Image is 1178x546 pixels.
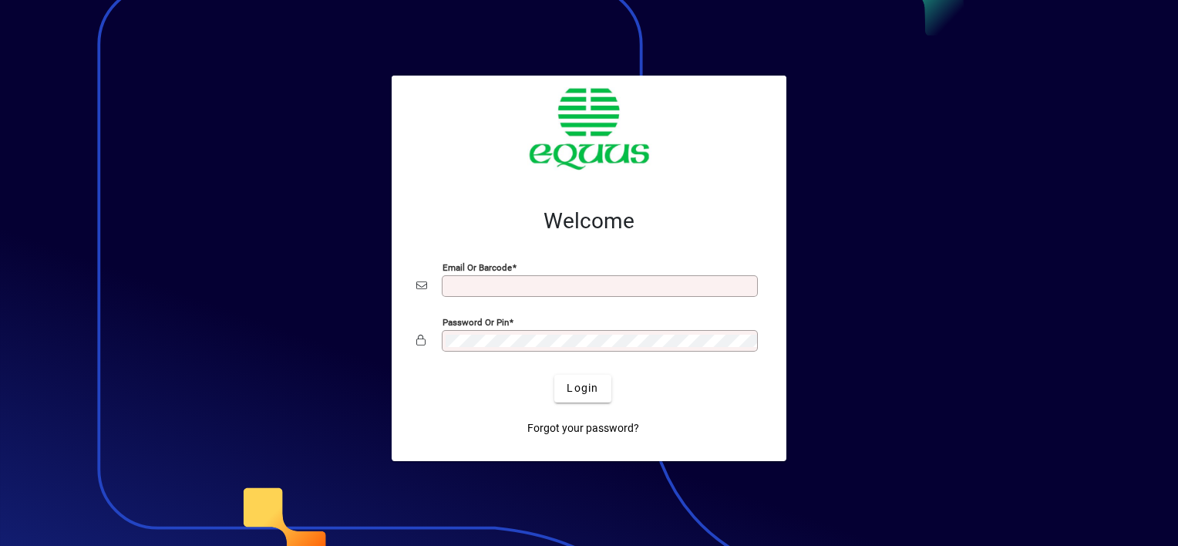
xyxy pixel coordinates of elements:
h2: Welcome [416,208,762,234]
span: Forgot your password? [527,420,639,436]
mat-label: Password or Pin [443,316,509,327]
a: Forgot your password? [521,415,645,443]
span: Login [567,380,598,396]
button: Login [554,375,611,403]
mat-label: Email or Barcode [443,261,512,272]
